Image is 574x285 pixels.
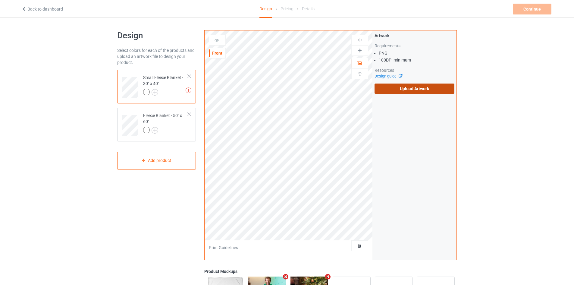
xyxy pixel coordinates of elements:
img: svg+xml;base64,PD94bWwgdmVyc2lvbj0iMS4wIiBlbmNvZGluZz0iVVRGLTgiPz4KPHN2ZyB3aWR0aD0iMjJweCIgaGVpZ2... [152,89,158,96]
div: Select colors for each of the products and upload an artwork file to design your product. [117,47,196,65]
div: Product Mockups [204,268,457,274]
div: Requirements [375,43,454,49]
div: Small Fleece Blanket - 30" x 40" [143,74,188,95]
li: 100 DPI minimum [379,57,454,63]
div: Fleece Blanket - 50" x 60" [117,108,196,141]
div: Design [259,0,272,18]
img: svg%3E%0A [357,48,363,53]
a: Design guide [375,74,402,78]
h1: Design [117,30,196,41]
div: Resources [375,67,454,73]
label: Upload Artwork [375,84,454,94]
div: Small Fleece Blanket - 30" x 40" [117,70,196,103]
div: Details [302,0,315,17]
div: Pricing [281,0,293,17]
div: Front [209,50,225,56]
li: PNG [379,50,454,56]
i: Remove mockup [324,274,332,280]
div: Artwork [375,33,454,39]
img: svg+xml;base64,PD94bWwgdmVyc2lvbj0iMS4wIiBlbmNvZGluZz0iVVRGLTgiPz4KPHN2ZyB3aWR0aD0iMjJweCIgaGVpZ2... [152,127,158,134]
div: Print Guidelines [209,245,238,251]
img: svg%3E%0A [357,71,363,77]
img: svg%3E%0A [357,37,363,43]
div: Fleece Blanket - 50" x 60" [143,112,188,133]
img: exclamation icon [186,87,191,93]
div: Add product [117,152,196,169]
a: Back to dashboard [21,7,63,11]
i: Remove mockup [282,274,290,280]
